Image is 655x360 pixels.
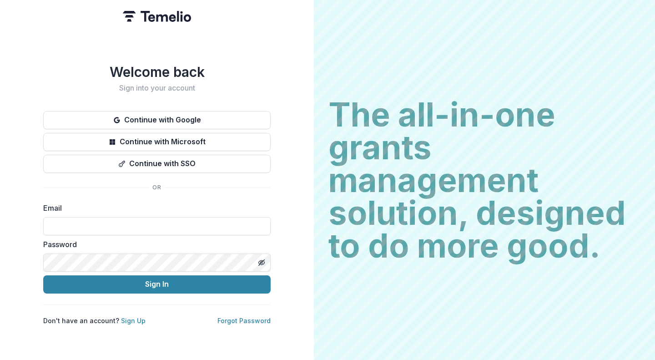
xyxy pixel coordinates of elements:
[43,239,265,250] label: Password
[43,84,271,92] h2: Sign into your account
[43,111,271,129] button: Continue with Google
[217,317,271,325] a: Forgot Password
[43,316,146,325] p: Don't have an account?
[43,64,271,80] h1: Welcome back
[43,133,271,151] button: Continue with Microsoft
[121,317,146,325] a: Sign Up
[254,255,269,270] button: Toggle password visibility
[123,11,191,22] img: Temelio
[43,275,271,294] button: Sign In
[43,155,271,173] button: Continue with SSO
[43,203,265,213] label: Email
